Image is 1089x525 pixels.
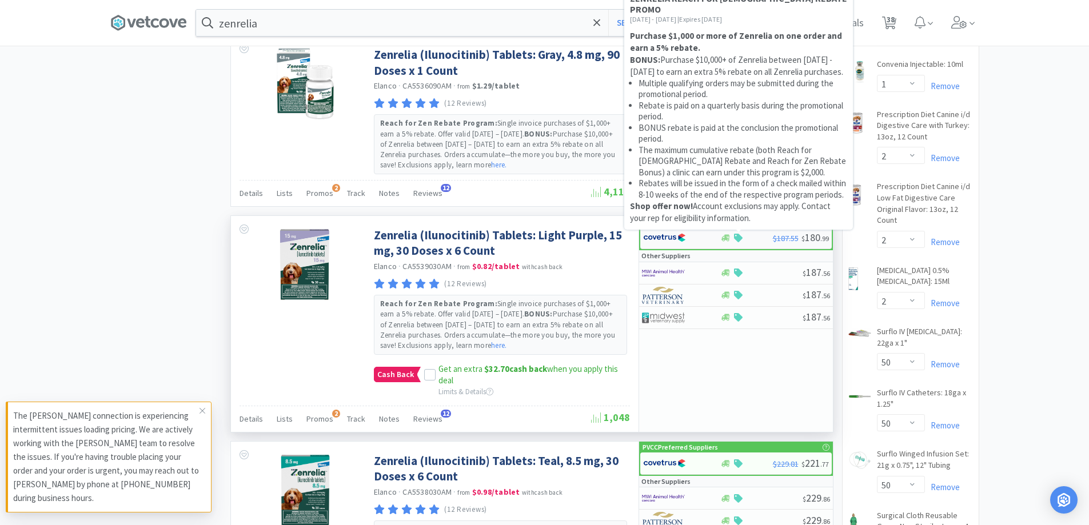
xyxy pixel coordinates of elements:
[472,487,520,497] strong: $0.98 / tablet
[441,184,451,192] span: 12
[398,261,401,271] span: ·
[803,310,830,323] span: 187
[639,78,847,100] li: Multiple qualifying orders may be submitted during the promotional period.
[803,291,806,300] span: $
[484,363,547,374] strong: cash back
[332,184,340,192] span: 2
[820,234,829,243] span: . 99
[925,482,960,492] a: Remove
[591,185,630,198] span: 4,116
[821,314,830,322] span: . 56
[374,453,627,484] a: Zenrelia (Ilunocitinib) Tablets: Teal, 8.5 mg, 30 Doses x 6 Count
[347,414,365,424] span: Track
[491,160,506,170] a: here.
[306,188,333,198] span: Promos
[820,460,829,468] span: . 77
[413,188,442,198] span: Reviews
[472,261,520,271] strong: $0.82 / tablet
[877,326,973,353] a: Surflo IV [MEDICAL_DATA]: 22ga x 1"
[639,122,847,145] li: BONUS rebate is paid at the conclusion the promotional period.
[402,261,452,271] span: CA5539030AM
[472,81,520,91] strong: $1.29 / tablet
[453,261,456,271] span: ·
[801,460,805,468] span: $
[630,30,842,53] strong: Purchase $1,000 or more of Zenrelia on one order and earn a 5% rebate.
[801,234,805,243] span: $
[441,410,451,418] span: 12
[277,188,293,198] span: Lists
[848,111,865,134] img: 3e39d30c43664d9899ff9711fcdc9c48_419403.png
[821,291,830,300] span: . 56
[639,145,847,178] li: The maximum cumulative rebate (both Reach for [DEMOGRAPHIC_DATA] Rebate and Reach for Zen Rebate ...
[374,487,397,497] a: Elanco
[240,414,263,424] span: Details
[877,19,901,30] a: 38
[444,98,487,110] p: (12 Reviews)
[374,81,397,91] a: Elanco
[402,487,452,497] span: CA5538030AM
[877,59,963,75] a: Convenia Injectable: 10ml
[848,394,871,399] img: 183aad066865486fb969c9182077bfef_22263.png
[821,495,830,503] span: . 86
[453,487,456,497] span: ·
[925,359,960,370] a: Remove
[457,488,470,496] span: from
[13,409,200,505] p: The [PERSON_NAME] connection is experiencing intermittent issues loading pricing. We are actively...
[848,183,863,206] img: 069b55f999ba4d1e95040d6ae751d9c2_34758.png
[444,278,487,290] p: (12 Reviews)
[773,233,799,243] span: $187.55
[630,54,660,65] strong: BONUS:
[524,309,553,319] strong: BONUS:
[848,328,871,339] img: 6e17bfe62569404e85c5ef9d6fd99201_38416.png
[522,263,563,271] span: with cash back
[457,82,470,90] span: from
[877,265,973,292] a: [MEDICAL_DATA] 0.5% [MEDICAL_DATA]: 15Ml
[801,456,829,470] span: 221
[642,287,685,304] img: f5e969b455434c6296c6d81ef179fa71_3.png
[877,109,973,147] a: Prescription Diet Canine i/d Digestive Care with Turkey: 13oz, 12 Count
[848,451,871,469] img: 491605333c4d4e23bb824c64cdb9b06c_749342.png
[630,15,847,24] h6: [DATE] - [DATE] | Expires [DATE]
[642,490,685,507] img: f6b2451649754179b5b4e0c70c3f7cb0_2.png
[374,261,397,271] a: Elanco
[877,448,973,475] a: Surflo Winged Infusion Set: 21g x 0.75", 12" Tubing
[484,363,509,374] span: $32.70
[374,367,417,382] span: Cash Back
[380,299,497,308] strong: Reach for Zen Rebate Program:
[877,387,973,414] a: Surflo IV Catheters: 18ga x 1.25"
[438,387,493,396] span: Limits & Details
[803,314,806,322] span: $
[277,414,293,424] span: Lists
[379,414,400,424] span: Notes
[821,269,830,278] span: . 56
[398,487,401,497] span: ·
[413,414,442,424] span: Reviews
[925,153,960,163] a: Remove
[925,298,960,308] a: Remove
[524,129,553,139] strong: BONUS:
[642,264,685,282] img: f6b2451649754179b5b4e0c70c3f7cb0_2.png
[643,229,686,246] img: 77fca1acd8b6420a9015268ca798ef17_1.png
[380,299,621,351] p: Single invoice purchases of $1,000+ earn a 5% rebate. Offer valid [DATE] – [DATE]. Purchase $10,0...
[608,10,656,36] button: Search
[398,81,401,91] span: ·
[332,410,340,418] span: 2
[642,309,685,326] img: 4dd14cff54a648ac9e977f0c5da9bc2e_5.png
[630,54,847,78] p: Purchase $10,000+ of Zenrelia between [DATE] - [DATE] to earn an extra 5% rebate on all Zenrelia ...
[803,266,830,279] span: 187
[374,227,627,259] a: Zenrelia (Ilunocitinib) Tablets: Light Purple, 15 mg, 30 Doses x 6 Count
[374,47,627,78] a: Zenrelia (Ilunocitinib) Tablets: Gray, 4.8 mg, 90 Doses x 1 Count
[925,81,960,91] a: Remove
[380,118,621,170] p: Single invoice purchases of $1,000+ earn a 5% rebate. Offer valid [DATE] – [DATE]. Purchase $10,0...
[641,476,691,487] p: Other Suppliers
[522,488,563,496] span: with cash back
[380,118,497,128] strong: Reach for Zen Rebate Program:
[268,47,342,121] img: 52d14c78eef04170accede58dc6d962e_510552.png
[379,188,400,198] span: Notes
[925,420,960,431] a: Remove
[803,491,830,504] span: 229
[453,81,456,91] span: ·
[457,263,470,271] span: from
[803,495,806,503] span: $
[639,100,847,122] li: Rebate is paid on a quarterly basis during the promotional period.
